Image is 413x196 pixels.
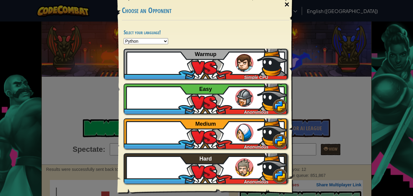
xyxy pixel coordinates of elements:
[124,84,288,114] a: Anonymous
[124,29,288,35] h4: Select your language!
[124,118,288,149] a: Anonymous
[257,81,288,111] img: D9Gn6IRSMNXHwAAAABJRU5ErkJggg==
[122,6,289,15] h3: Choose an Opponent
[244,145,268,149] span: Anonymous
[244,75,268,80] span: Simple CPU
[244,179,268,184] span: Anonymous
[199,86,212,92] span: Easy
[257,115,288,146] img: D9Gn6IRSMNXHwAAAABJRU5ErkJggg==
[257,46,288,76] img: D9Gn6IRSMNXHwAAAABJRU5ErkJggg==
[244,110,268,115] span: Anonymous
[195,51,216,57] span: Warmup
[235,89,253,107] img: humans_ladder_easy.png
[257,150,288,181] img: D9Gn6IRSMNXHwAAAABJRU5ErkJggg==
[124,153,288,184] a: Anonymous
[195,121,216,127] span: Medium
[124,49,288,79] a: Simple CPU
[235,124,253,142] img: humans_ladder_medium.png
[235,158,253,177] img: humans_ladder_hard.png
[200,156,212,162] span: Hard
[235,54,253,72] img: humans_ladder_tutorial.png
